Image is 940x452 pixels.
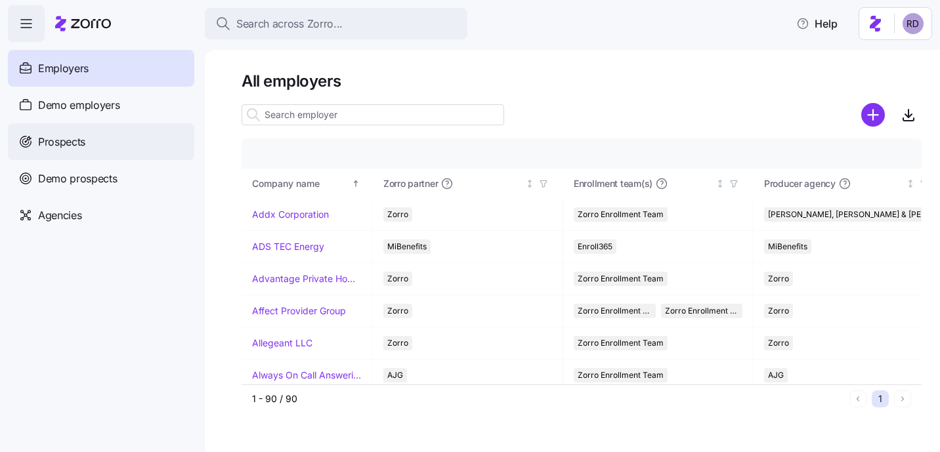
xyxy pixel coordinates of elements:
[242,169,373,199] th: Company nameSorted ascending
[8,160,194,197] a: Demo prospects
[8,197,194,234] a: Agencies
[38,60,89,77] span: Employers
[578,207,664,222] span: Zorro Enrollment Team
[205,8,467,39] button: Search across Zorro...
[252,304,346,318] a: Affect Provider Group
[387,336,408,350] span: Zorro
[242,71,922,91] h1: All employers
[768,272,789,286] span: Zorro
[387,304,408,318] span: Zorro
[38,207,81,224] span: Agencies
[768,239,807,254] span: MiBenefits
[38,134,85,150] span: Prospects
[242,104,504,125] input: Search employer
[578,239,612,254] span: Enroll365
[252,176,349,191] div: Company name
[894,390,911,407] button: Next page
[252,208,329,221] a: Addx Corporation
[236,16,343,32] span: Search across Zorro...
[578,272,664,286] span: Zorro Enrollment Team
[252,240,324,253] a: ADS TEC Energy
[252,392,844,405] div: 1 - 90 / 90
[903,13,924,34] img: 6d862e07fa9c5eedf81a4422c42283ac
[768,368,784,382] span: AJG
[716,179,725,188] div: Not sorted
[38,97,120,113] span: Demo employers
[252,337,312,350] a: Allegeant LLC
[796,16,838,31] span: Help
[38,171,117,187] span: Demo prospects
[8,87,194,123] a: Demo employers
[574,177,652,190] span: Enrollment team(s)
[8,50,194,87] a: Employers
[578,368,664,382] span: Zorro Enrollment Team
[764,177,836,190] span: Producer agency
[351,179,360,188] div: Sorted ascending
[563,169,754,199] th: Enrollment team(s)Not sorted
[665,304,739,318] span: Zorro Enrollment Experts
[849,390,866,407] button: Previous page
[373,169,563,199] th: Zorro partnerNot sorted
[768,336,789,350] span: Zorro
[525,179,534,188] div: Not sorted
[861,103,885,127] svg: add icon
[387,207,408,222] span: Zorro
[578,336,664,350] span: Zorro Enrollment Team
[387,272,408,286] span: Zorro
[872,390,889,407] button: 1
[387,368,403,382] span: AJG
[252,369,362,382] a: Always On Call Answering Service
[387,239,427,254] span: MiBenefits
[383,177,438,190] span: Zorro partner
[786,10,848,37] button: Help
[578,304,652,318] span: Zorro Enrollment Team
[252,272,362,285] a: Advantage Private Home Care
[906,179,915,188] div: Not sorted
[768,304,789,318] span: Zorro
[8,123,194,160] a: Prospects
